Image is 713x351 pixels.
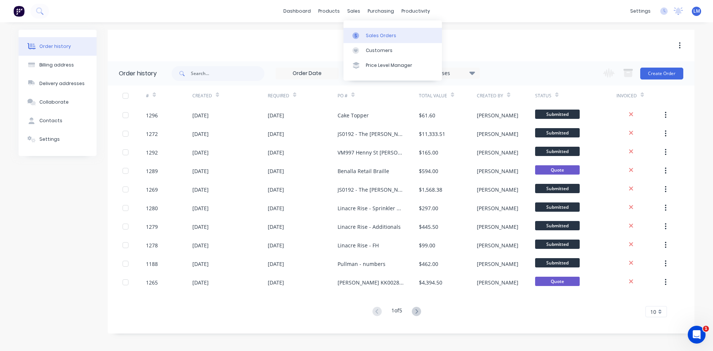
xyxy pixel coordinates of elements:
[364,6,398,17] div: purchasing
[268,204,284,212] div: [DATE]
[146,186,158,194] div: 1269
[338,167,389,175] div: Benalla Retail Braille
[268,167,284,175] div: [DATE]
[477,111,518,119] div: [PERSON_NAME]
[268,279,284,286] div: [DATE]
[39,62,74,68] div: Billing address
[535,240,580,249] span: Submitted
[535,202,580,212] span: Submitted
[477,167,518,175] div: [PERSON_NAME]
[616,85,663,106] div: Invoiced
[417,69,479,77] div: 22 Statuses
[146,130,158,138] div: 1272
[391,306,402,317] div: 1 of 5
[192,130,209,138] div: [DATE]
[419,130,445,138] div: $11,333.51
[268,149,284,156] div: [DATE]
[19,56,97,74] button: Billing address
[39,136,60,143] div: Settings
[477,223,518,231] div: [PERSON_NAME]
[338,241,379,249] div: Linacre Rise - FH
[280,6,315,17] a: dashboard
[338,186,404,194] div: JS0192 - The [PERSON_NAME]
[477,204,518,212] div: [PERSON_NAME]
[344,28,442,43] a: Sales Orders
[535,85,616,106] div: Status
[419,260,438,268] div: $462.00
[146,241,158,249] div: 1278
[268,111,284,119] div: [DATE]
[338,279,404,286] div: [PERSON_NAME] KK00282 3000mm Panel
[19,130,97,149] button: Settings
[192,167,209,175] div: [DATE]
[191,66,264,81] input: Search...
[366,62,412,69] div: Price Level Manager
[192,92,212,99] div: Created
[477,241,518,249] div: [PERSON_NAME]
[535,128,580,137] span: Submitted
[419,204,438,212] div: $297.00
[39,99,69,105] div: Collaborate
[268,130,284,138] div: [DATE]
[338,260,385,268] div: Pullman - numbers
[535,165,580,175] span: Quote
[268,92,289,99] div: Required
[477,149,518,156] div: [PERSON_NAME]
[338,85,419,106] div: PO #
[146,149,158,156] div: 1292
[315,6,344,17] div: products
[192,149,209,156] div: [DATE]
[192,241,209,249] div: [DATE]
[640,68,683,79] button: Create Order
[268,241,284,249] div: [DATE]
[616,92,637,99] div: Invoiced
[344,43,442,58] a: Customers
[626,6,654,17] div: settings
[19,74,97,93] button: Delivery addresses
[419,167,438,175] div: $594.00
[268,223,284,231] div: [DATE]
[192,223,209,231] div: [DATE]
[192,111,209,119] div: [DATE]
[19,111,97,130] button: Contacts
[477,85,535,106] div: Created By
[366,47,393,54] div: Customers
[419,92,447,99] div: Total Value
[366,32,396,39] div: Sales Orders
[338,111,369,119] div: Cake Topper
[398,6,434,17] div: productivity
[703,326,709,332] span: 1
[693,8,700,14] span: LM
[535,184,580,193] span: Submitted
[39,117,62,124] div: Contacts
[535,92,551,99] div: Status
[268,186,284,194] div: [DATE]
[192,279,209,286] div: [DATE]
[146,223,158,231] div: 1279
[146,260,158,268] div: 1188
[477,279,518,286] div: [PERSON_NAME]
[192,260,209,268] div: [DATE]
[192,85,268,106] div: Created
[146,111,158,119] div: 1296
[192,186,209,194] div: [DATE]
[268,85,338,106] div: Required
[338,204,404,212] div: Linacre Rise - Sprinkler Signs
[419,111,435,119] div: $61.60
[344,58,442,73] a: Price Level Manager
[146,279,158,286] div: 1265
[419,241,435,249] div: $99.00
[39,80,85,87] div: Delivery addresses
[419,149,438,156] div: $165.00
[477,92,503,99] div: Created By
[192,204,209,212] div: [DATE]
[535,258,580,267] span: Submitted
[19,37,97,56] button: Order history
[146,167,158,175] div: 1289
[146,85,192,106] div: #
[419,85,477,106] div: Total Value
[39,43,71,50] div: Order history
[477,130,518,138] div: [PERSON_NAME]
[419,186,442,194] div: $1,568.38
[535,110,580,119] span: Submitted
